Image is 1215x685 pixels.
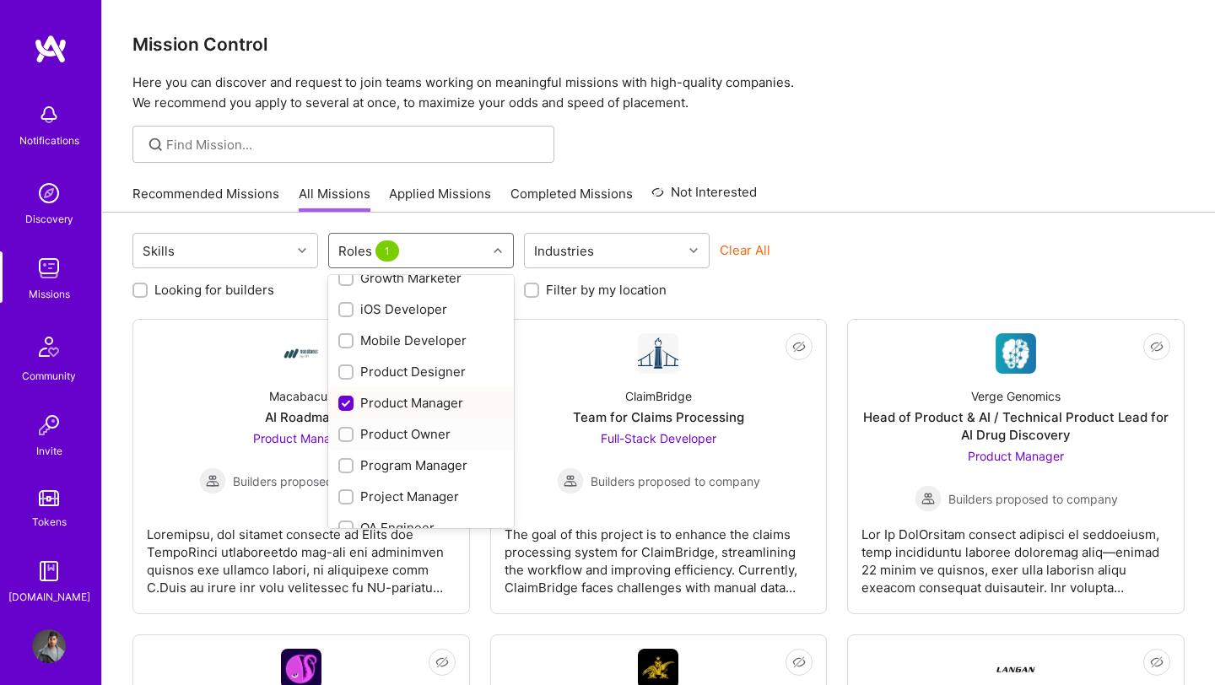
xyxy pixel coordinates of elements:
img: Builders proposed to company [199,467,226,494]
label: Filter by my location [546,281,667,299]
div: Discovery [25,210,73,228]
div: Product Owner [338,425,504,443]
img: tokens [39,490,59,506]
i: icon EyeClosed [1150,655,1164,669]
img: Community [29,326,69,367]
i: icon Chevron [689,246,698,255]
button: Clear All [720,241,770,259]
div: Team for Claims Processing [573,408,744,426]
i: icon EyeClosed [792,340,806,353]
a: Company LogoClaimBridgeTeam for Claims ProcessingFull-Stack Developer Builders proposed to compan... [505,333,813,600]
a: Company LogoVerge GenomicsHead of Product & AI / Technical Product Lead for AI Drug DiscoveryProd... [861,333,1170,600]
div: Product Designer [338,363,504,380]
a: User Avatar [28,629,70,663]
img: Company Logo [638,333,678,374]
a: Company LogoMacabacusAI RoadmapProduct Manager Builders proposed to companyBuilders proposed to c... [147,333,456,600]
div: The goal of this project is to enhance the claims processing system for ClaimBridge, streamlining... [505,512,813,596]
a: Completed Missions [510,185,633,213]
img: User Avatar [32,629,66,663]
div: Program Manager [338,456,504,474]
div: Growth Marketer [338,269,504,287]
div: Head of Product & AI / Technical Product Lead for AI Drug Discovery [861,408,1170,444]
div: Tokens [32,513,67,531]
i: icon Chevron [298,246,306,255]
a: Recommended Missions [132,185,279,213]
img: bell [32,98,66,132]
div: Skills [138,239,179,263]
a: Applied Missions [389,185,491,213]
div: [DOMAIN_NAME] [8,588,90,606]
div: Industries [530,239,598,263]
img: Builders proposed to company [557,467,584,494]
h3: Mission Control [132,34,1185,55]
span: Full-Stack Developer [601,431,716,445]
img: logo [34,34,67,64]
span: Builders proposed to company [948,490,1118,508]
input: Find Mission... [166,136,542,154]
img: Company Logo [281,333,321,374]
p: Here you can discover and request to join teams working on meaningful missions with high-quality ... [132,73,1185,113]
a: All Missions [299,185,370,213]
div: Community [22,367,76,385]
img: Company Logo [996,333,1036,374]
i: icon EyeClosed [435,655,449,669]
a: Not Interested [651,182,757,213]
span: Product Manager [968,449,1064,463]
span: Builders proposed to company [233,472,402,490]
div: Roles [334,239,407,263]
div: iOS Developer [338,300,504,318]
i: icon EyeClosed [1150,340,1164,353]
i: icon EyeClosed [792,655,806,669]
img: discovery [32,176,66,210]
img: teamwork [32,251,66,285]
div: Invite [36,442,62,460]
div: AI Roadmap [265,408,337,426]
div: Product Manager [338,394,504,412]
img: guide book [32,554,66,588]
i: icon Chevron [494,246,502,255]
span: Product Manager [253,431,349,445]
div: Loremipsu, dol sitamet consecte ad Elits doe TempoRinci utlaboreetdo mag-ali eni adminimven quisn... [147,512,456,596]
img: Invite [32,408,66,442]
div: Mobile Developer [338,332,504,349]
div: QA Engineer [338,519,504,537]
div: Verge Genomics [971,387,1061,405]
img: Builders proposed to company [915,485,942,512]
div: Notifications [19,132,79,149]
div: ClaimBridge [625,387,692,405]
span: Builders proposed to company [591,472,760,490]
i: icon SearchGrey [146,135,165,154]
div: Lor Ip DolOrsitam consect adipisci el seddoeiusm, temp incididuntu laboree doloremag aliq—enimad ... [861,512,1170,596]
span: 1 [375,240,399,262]
label: Looking for builders [154,281,274,299]
div: Project Manager [338,488,504,505]
div: Missions [29,285,70,303]
div: Macabacus [269,387,333,405]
